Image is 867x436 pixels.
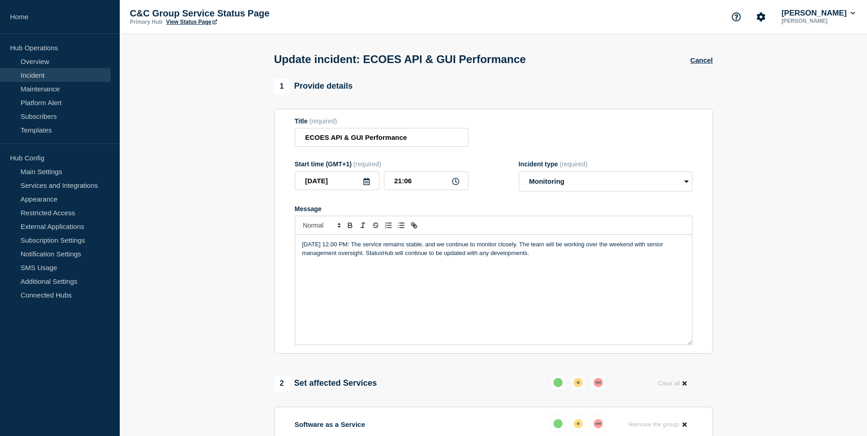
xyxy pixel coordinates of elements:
[130,8,313,19] p: C&C Group Service Status Page
[690,56,713,64] button: Cancel
[570,415,586,432] button: affected
[751,7,771,27] button: Account settings
[382,220,395,231] button: Toggle ordered list
[295,128,468,147] input: Title
[295,160,468,168] div: Start time (GMT+1)
[570,374,586,391] button: affected
[623,415,692,433] button: Remove the group
[295,171,379,190] input: YYYY-MM-DD
[274,376,377,391] div: Set affected Services
[369,220,382,231] button: Toggle strikethrough text
[274,376,290,391] span: 2
[519,160,692,168] div: Incident type
[553,378,563,387] div: up
[295,117,468,125] div: Title
[130,19,162,25] p: Primary Hub
[550,415,566,432] button: up
[295,205,692,213] div: Message
[590,415,606,432] button: down
[780,9,857,18] button: [PERSON_NAME]
[274,79,290,94] span: 1
[384,171,468,190] input: HH:MM
[727,7,746,27] button: Support
[574,419,583,428] div: affected
[553,419,563,428] div: up
[780,18,857,24] p: [PERSON_NAME]
[652,374,692,392] button: Clear all
[594,378,603,387] div: down
[299,220,344,231] span: Font size
[550,374,566,391] button: up
[295,420,365,428] p: Software as a Service
[344,220,356,231] button: Toggle bold text
[574,378,583,387] div: affected
[295,235,692,345] div: Message
[560,160,588,168] span: (required)
[590,374,606,391] button: down
[274,79,353,94] div: Provide details
[519,171,692,191] select: Incident type
[628,421,679,428] span: Remove the group
[353,160,381,168] span: (required)
[594,419,603,428] div: down
[395,220,408,231] button: Toggle bulleted list
[302,240,685,257] p: [DATE] 12.00 PM: The service remains stable, and we continue to monitor closely. The team will be...
[309,117,337,125] span: (required)
[274,53,526,66] h1: Update incident: ECOES API & GUI Performance
[356,220,369,231] button: Toggle italic text
[166,19,217,25] a: View Status Page
[408,220,420,231] button: Toggle link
